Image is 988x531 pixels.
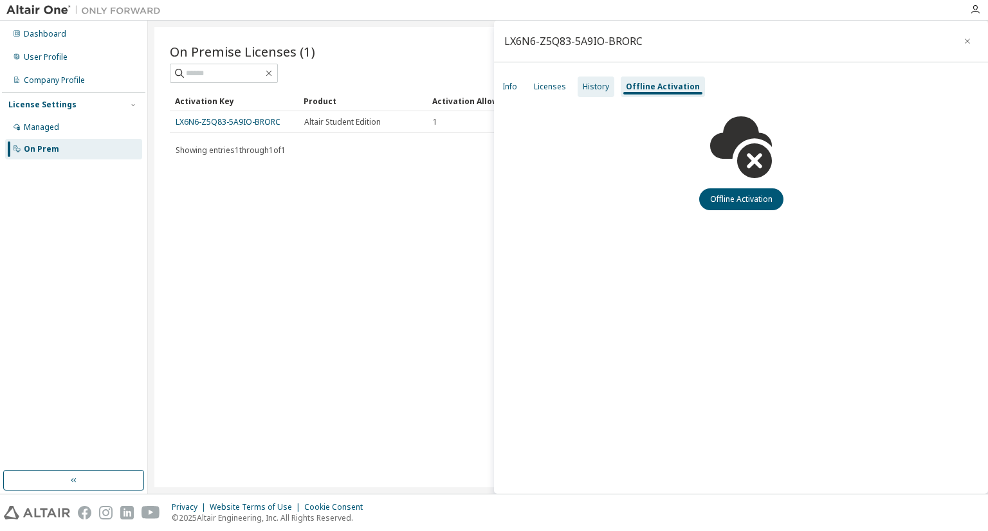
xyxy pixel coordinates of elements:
[172,512,370,523] p: © 2025 Altair Engineering, Inc. All Rights Reserved.
[172,502,210,512] div: Privacy
[699,188,783,210] button: Offline Activation
[583,82,609,92] div: History
[304,502,370,512] div: Cookie Consent
[4,506,70,519] img: altair_logo.svg
[176,145,286,156] span: Showing entries 1 through 1 of 1
[176,116,280,127] a: LX6N6-Z5Q83-5A9IO-BRORC
[120,506,134,519] img: linkedin.svg
[142,506,160,519] img: youtube.svg
[432,91,551,111] div: Activation Allowed
[433,117,437,127] span: 1
[626,82,700,92] div: Offline Activation
[210,502,304,512] div: Website Terms of Use
[24,29,66,39] div: Dashboard
[304,91,422,111] div: Product
[24,52,68,62] div: User Profile
[24,75,85,85] div: Company Profile
[175,91,293,111] div: Activation Key
[24,144,59,154] div: On Prem
[78,506,91,519] img: facebook.svg
[8,100,77,110] div: License Settings
[504,36,643,46] div: LX6N6-Z5Q83-5A9IO-BRORC
[304,117,381,127] span: Altair Student Edition
[6,4,167,17] img: Altair One
[502,82,517,92] div: Info
[170,42,315,60] span: On Premise Licenses (1)
[99,506,113,519] img: instagram.svg
[24,122,59,132] div: Managed
[534,82,566,92] div: Licenses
